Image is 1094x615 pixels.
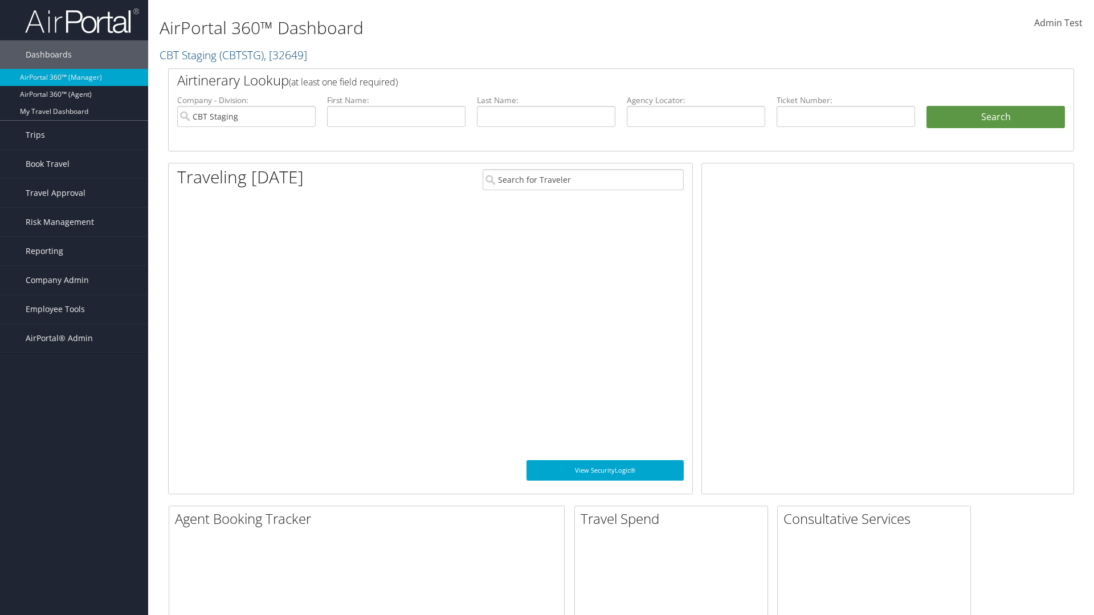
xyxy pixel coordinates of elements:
input: Search for Traveler [483,169,684,190]
h1: AirPortal 360™ Dashboard [160,16,775,40]
h2: Agent Booking Tracker [175,509,564,528]
span: ( CBTSTG ) [219,47,264,63]
label: Last Name: [477,95,615,106]
span: Risk Management [26,208,94,236]
a: CBT Staging [160,47,307,63]
a: Admin Test [1034,6,1083,41]
button: Search [926,106,1065,129]
span: Trips [26,121,45,149]
span: Dashboards [26,40,72,69]
span: Reporting [26,237,63,265]
label: Agency Locator: [627,95,765,106]
span: , [ 32649 ] [264,47,307,63]
span: Book Travel [26,150,70,178]
span: Company Admin [26,266,89,294]
label: Company - Division: [177,95,316,106]
img: airportal-logo.png [25,7,139,34]
h1: Traveling [DATE] [177,165,304,189]
h2: Travel Spend [581,509,768,528]
span: AirPortal® Admin [26,324,93,352]
a: View SecurityLogic® [526,460,684,481]
h2: Airtinerary Lookup [177,71,990,90]
span: (at least one field required) [289,76,398,88]
label: First Name: [327,95,466,106]
span: Travel Approval [26,179,85,207]
h2: Consultative Services [783,509,970,528]
span: Employee Tools [26,295,85,323]
span: Admin Test [1034,17,1083,29]
label: Ticket Number: [777,95,915,106]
